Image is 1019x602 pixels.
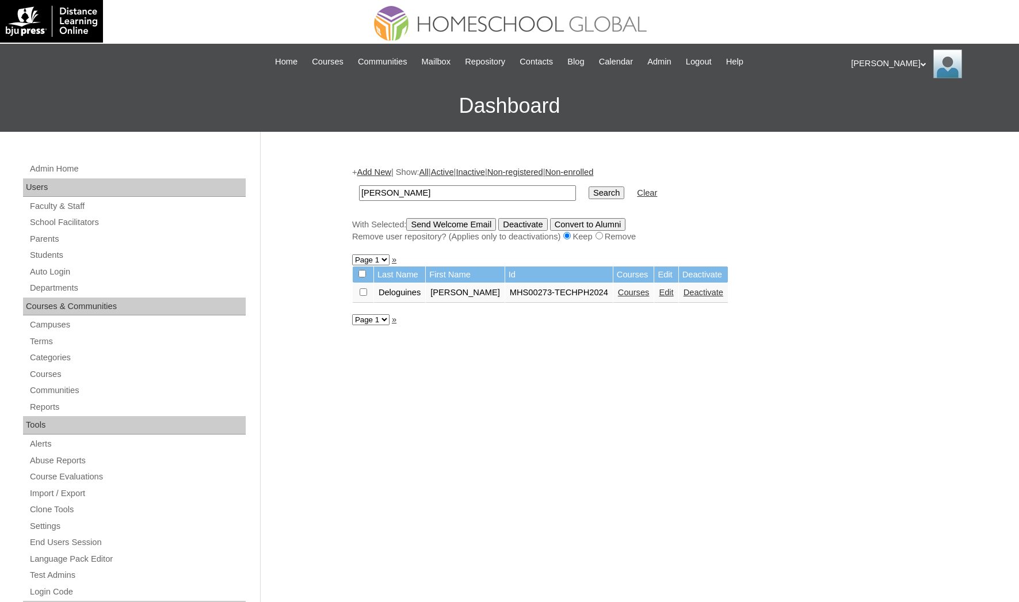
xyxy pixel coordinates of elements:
[23,298,246,316] div: Courses & Communities
[392,315,396,324] a: »
[505,266,613,283] td: Id
[419,167,429,177] a: All
[654,266,678,283] td: Edit
[659,288,673,297] a: Edit
[29,454,246,468] a: Abuse Reports
[416,55,457,68] a: Mailbox
[29,281,246,295] a: Departments
[29,265,246,279] a: Auto Login
[6,80,1013,132] h3: Dashboard
[426,266,505,283] td: First Name
[29,232,246,246] a: Parents
[352,55,413,68] a: Communities
[680,55,718,68] a: Logout
[23,178,246,197] div: Users
[851,49,1007,78] div: [PERSON_NAME]
[465,55,505,68] span: Repository
[642,55,677,68] a: Admin
[29,248,246,262] a: Students
[29,502,246,517] a: Clone Tools
[647,55,671,68] span: Admin
[306,55,349,68] a: Courses
[459,55,511,68] a: Repository
[29,162,246,176] a: Admin Home
[422,55,451,68] span: Mailbox
[933,49,962,78] img: Ariane Ebuen
[29,535,246,550] a: End Users Session
[720,55,749,68] a: Help
[514,55,559,68] a: Contacts
[29,383,246,398] a: Communities
[29,486,246,501] a: Import / Export
[618,288,650,297] a: Courses
[29,199,246,214] a: Faculty & Staff
[29,470,246,484] a: Course Evaluations
[29,215,246,230] a: School Facilitators
[23,416,246,435] div: Tools
[352,166,922,242] div: + | Show: | | | |
[613,266,654,283] td: Courses
[562,55,590,68] a: Blog
[505,283,613,303] td: MHS00273-TECHPH2024
[29,585,246,599] a: Login Code
[374,266,425,283] td: Last Name
[358,55,407,68] span: Communities
[357,167,391,177] a: Add New
[679,266,728,283] td: Deactivate
[269,55,303,68] a: Home
[684,288,723,297] a: Deactivate
[352,218,922,243] div: With Selected:
[498,218,547,231] input: Deactivate
[29,400,246,414] a: Reports
[312,55,344,68] span: Courses
[29,350,246,365] a: Categories
[392,255,396,264] a: »
[567,55,584,68] span: Blog
[275,55,297,68] span: Home
[456,167,485,177] a: Inactive
[550,218,626,231] input: Convert to Alumni
[359,185,576,201] input: Search
[29,568,246,582] a: Test Admins
[545,167,593,177] a: Non-enrolled
[29,519,246,534] a: Settings
[487,167,543,177] a: Non-registered
[426,283,505,303] td: [PERSON_NAME]
[6,6,97,37] img: logo-white.png
[29,552,246,566] a: Language Pack Editor
[599,55,633,68] span: Calendar
[352,231,922,243] div: Remove user repository? (Applies only to deactivations) Keep Remove
[29,437,246,451] a: Alerts
[637,188,657,197] a: Clear
[29,318,246,332] a: Campuses
[593,55,639,68] a: Calendar
[520,55,553,68] span: Contacts
[589,186,624,199] input: Search
[686,55,712,68] span: Logout
[726,55,743,68] span: Help
[29,367,246,382] a: Courses
[374,283,425,303] td: Deloguines
[29,334,246,349] a: Terms
[431,167,454,177] a: Active
[406,218,496,231] input: Send Welcome Email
